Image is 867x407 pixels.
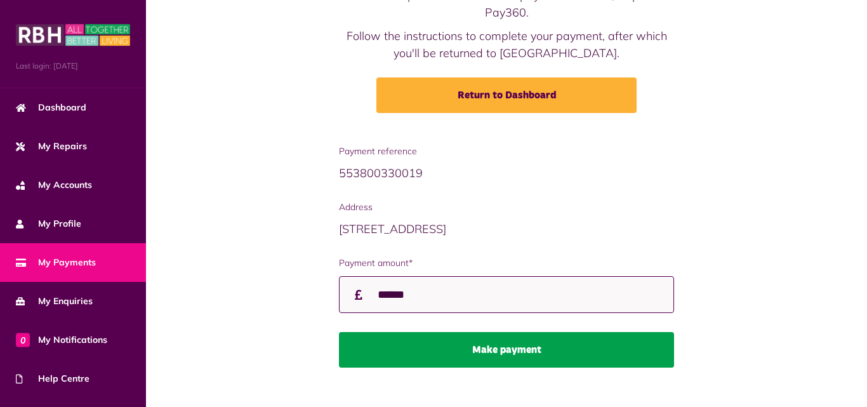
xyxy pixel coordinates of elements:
[339,201,674,214] span: Address
[16,256,96,269] span: My Payments
[16,372,89,385] span: Help Centre
[339,332,674,368] button: Make payment
[16,60,130,72] span: Last login: [DATE]
[339,257,674,270] label: Payment amount*
[16,140,87,153] span: My Repairs
[16,217,81,230] span: My Profile
[339,222,446,236] span: [STREET_ADDRESS]
[16,101,86,114] span: Dashboard
[16,333,107,347] span: My Notifications
[16,22,130,48] img: MyRBH
[376,77,637,113] a: Return to Dashboard
[339,27,674,62] p: Follow the instructions to complete your payment, after which you'll be returned to [GEOGRAPHIC_D...
[339,145,674,158] span: Payment reference
[16,295,93,308] span: My Enquiries
[16,333,30,347] span: 0
[339,166,423,180] span: 553800330019
[16,178,92,192] span: My Accounts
